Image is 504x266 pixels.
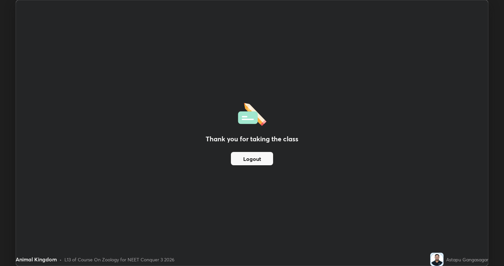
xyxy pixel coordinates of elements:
[238,101,266,126] img: offlineFeedback.1438e8b3.svg
[206,134,298,144] h2: Thank you for taking the class
[16,255,57,263] div: Animal Kingdom
[64,256,174,263] div: L13 of Course On Zoology for NEET Conquer 3 2026
[59,256,62,263] div: •
[231,152,273,165] button: Logout
[430,253,444,266] img: d1b7a413427d42e489de1ed330548ff1.jpg
[446,256,488,263] div: Astapu Gangasagar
